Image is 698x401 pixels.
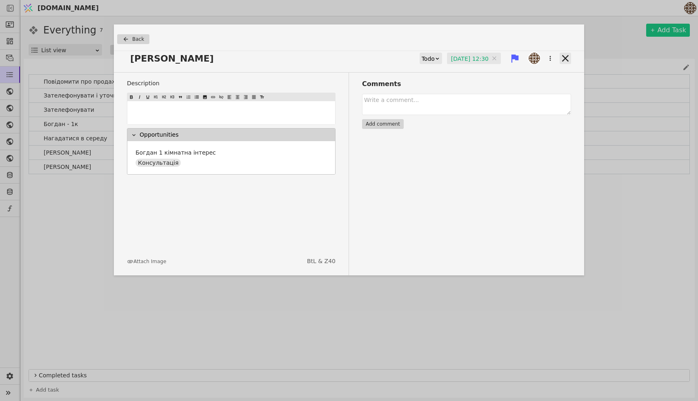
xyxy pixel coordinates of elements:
[127,79,336,88] label: Description
[362,79,571,89] h3: Comments
[127,52,222,65] span: [PERSON_NAME]
[492,56,497,61] svg: close
[127,258,166,265] button: Attach Image
[422,53,435,64] div: Todo
[136,148,216,157] p: Богдан 1 кімнатна інтерес
[529,53,540,64] img: an
[136,159,181,167] div: Консультація
[492,54,497,62] span: Clear
[140,131,179,139] p: Opportunities
[307,257,336,266] a: BtL & Z40
[132,35,144,43] span: Back
[362,119,404,129] button: Add comment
